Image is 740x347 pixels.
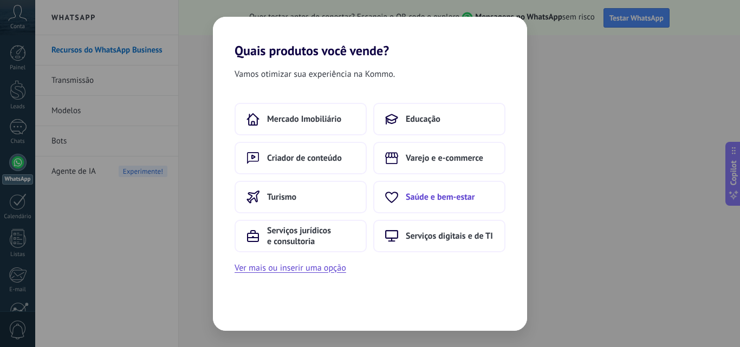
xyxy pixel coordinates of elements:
[267,153,342,163] span: Criador de conteúdo
[235,181,367,213] button: Turismo
[235,261,346,275] button: Ver mais ou inserir uma opção
[406,153,483,163] span: Varejo e e-commerce
[373,103,505,135] button: Educação
[235,142,367,174] button: Criador de conteúdo
[373,142,505,174] button: Varejo e e-commerce
[235,67,395,81] span: Vamos otimizar sua experiência na Kommo.
[267,192,296,202] span: Turismo
[406,114,440,125] span: Educação
[213,17,527,58] h2: Quais produtos você vende?
[235,103,367,135] button: Mercado Imobiliário
[373,220,505,252] button: Serviços digitais e de TI
[267,225,355,247] span: Serviços jurídicos e consultoria
[373,181,505,213] button: Saúde e bem-estar
[267,114,341,125] span: Mercado Imobiliário
[406,231,493,241] span: Serviços digitais e de TI
[406,192,475,202] span: Saúde e bem-estar
[235,220,367,252] button: Serviços jurídicos e consultoria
